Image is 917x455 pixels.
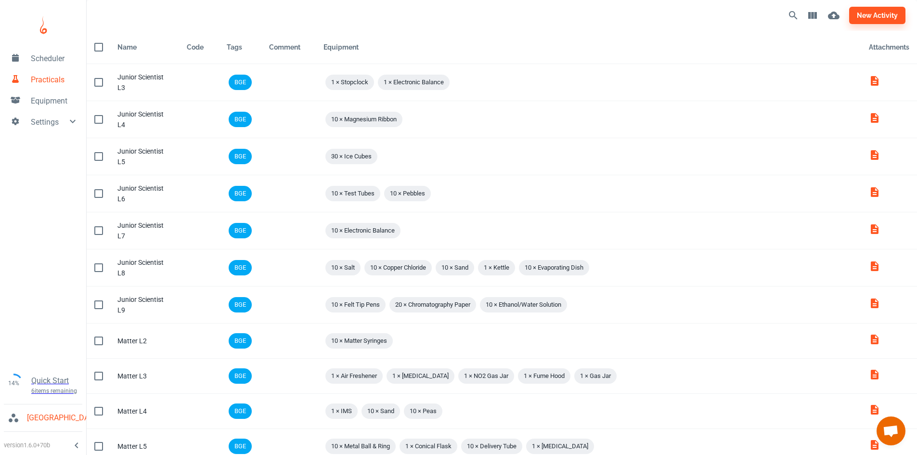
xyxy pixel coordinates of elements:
[325,300,386,310] span: 10 × Felt Tip Pens
[325,336,393,346] span: 10 × Matter Syringes
[849,7,905,24] button: new activity
[325,152,377,161] span: 30 × Ice Cubes
[183,39,207,56] button: Sort
[325,263,361,273] span: 10 × Salt
[117,220,171,241] div: Junior Scientist L7
[869,374,880,382] a: Matter_Technician_Guide_2022_wLtJOKg.pdf
[229,226,252,235] span: BGE
[869,41,909,53] div: Attachments
[117,294,171,315] div: Junior Scientist L9
[480,300,567,310] span: 10 × Ethanol/Water Solution
[117,336,171,346] div: Matter L2
[869,80,880,88] a: Kitlist_bZoAXdV.pdf
[229,152,252,161] span: BGE
[526,442,594,451] span: 1 × [MEDICAL_DATA]
[325,115,402,124] span: 10 × Magnesium Ribbon
[869,339,880,347] a: Matter_Technician_Guide_2022.pdf
[458,371,514,381] span: 1 × NO2 Gas Jar
[869,266,880,273] a: Kitlist_WUvrMEM.pdf
[265,39,304,56] button: Sort
[869,192,880,199] a: Kitlist_hOptYB8.pdf
[400,442,457,451] span: 1 × Conical Flask
[269,41,300,53] div: Comment
[325,371,383,381] span: 1 × Air Freshener
[117,406,171,416] div: Matter L4
[869,303,880,311] a: Kitlist_P4rB0Mc.pdf
[117,109,171,130] div: Junior Scientist L4
[117,371,171,381] div: Matter L3
[404,406,442,416] span: 10 × Peas
[229,336,252,346] span: BGE
[803,6,822,25] button: View Columns
[784,6,803,25] button: Search
[869,409,880,417] a: Matter_Technician_Guide_2022_yc98Kd5.pdf
[869,229,880,236] a: Kitlist_VXTXysl.pdf
[117,146,171,167] div: Junior Scientist L5
[822,4,845,27] button: Bulk upload
[518,371,570,381] span: 1 × Fume Hood
[877,416,905,445] a: Open chat
[325,442,396,451] span: 10 × Metal Ball & Ring
[229,406,252,416] span: BGE
[869,117,880,125] a: Kitlist_FCnXutu.pdf
[114,39,141,56] button: Sort
[387,371,454,381] span: 1 × [MEDICAL_DATA]
[117,72,171,93] div: Junior Scientist L3
[323,41,853,53] div: Equipment
[364,263,432,273] span: 10 × Copper Chloride
[229,300,252,310] span: BGE
[229,78,252,87] span: BGE
[519,263,589,273] span: 10 × Evaporating Dish
[117,183,171,204] div: Junior Scientist L6
[478,263,515,273] span: 1 × Kettle
[325,189,380,198] span: 10 × Test Tubes
[117,41,137,53] div: Name
[384,189,431,198] span: 10 × Pebbles
[229,263,252,273] span: BGE
[389,300,476,310] span: 20 × Chromatography Paper
[461,442,522,451] span: 10 × Delivery Tube
[229,115,252,124] span: BGE
[117,257,171,278] div: Junior Scientist L8
[227,41,254,53] div: Tags
[325,406,358,416] span: 1 × IMS
[229,189,252,198] span: BGE
[362,406,400,416] span: 10 × Sand
[325,226,400,235] span: 10 × Electronic Balance
[869,155,880,162] a: Kitlist_aS04Ohg.pdf
[187,41,204,53] div: Code
[869,444,880,452] a: Matter_Technician_Guide_2022_8iyV89h.pdf
[229,371,252,381] span: BGE
[378,78,450,87] span: 1 × Electronic Balance
[229,442,252,451] span: BGE
[117,441,171,452] div: Matter L5
[325,78,374,87] span: 1 × Stopclock
[574,371,617,381] span: 1 × Gas Jar
[436,263,474,273] span: 10 × Sand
